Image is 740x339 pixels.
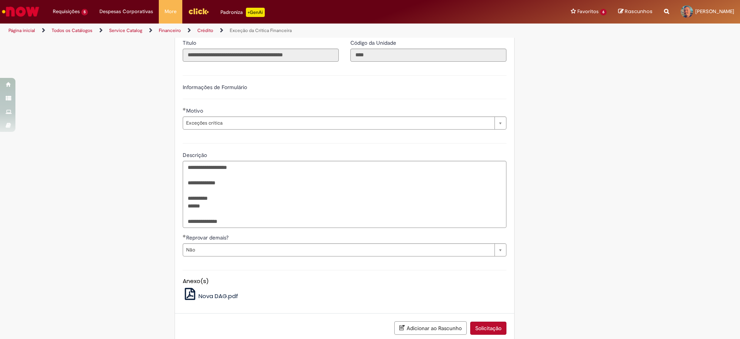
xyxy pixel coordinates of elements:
span: [PERSON_NAME] [695,8,734,15]
a: Exceção da Crítica Financeira [230,27,292,34]
label: Informações de Formulário [183,84,247,91]
span: Somente leitura - Título [183,39,198,46]
a: Página inicial [8,27,35,34]
span: Obrigatório Preenchido [183,108,186,111]
button: Adicionar ao Rascunho [394,321,467,335]
input: Código da Unidade [350,49,506,62]
span: Não [186,244,491,256]
span: Favoritos [577,8,599,15]
span: Motivo [186,107,205,114]
a: Service Catalog [109,27,142,34]
span: Nova DAG.pdf [198,292,238,300]
input: Título [183,49,339,62]
span: Requisições [53,8,80,15]
textarea: Descrição [183,161,506,228]
span: Despesas Corporativas [99,8,153,15]
span: Somente leitura - Código da Unidade [350,39,398,46]
a: Todos os Catálogos [52,27,92,34]
span: Obrigatório Preenchido [183,234,186,238]
img: ServiceNow [1,4,40,19]
button: Solicitação [470,322,506,335]
div: Padroniza [220,8,265,17]
label: Somente leitura - Título [183,39,198,47]
a: Crédito [197,27,213,34]
a: Financeiro [159,27,181,34]
span: Exceções crítica [186,117,491,129]
span: 6 [600,9,607,15]
span: Rascunhos [625,8,653,15]
ul: Trilhas de página [6,24,488,38]
a: Rascunhos [618,8,653,15]
span: More [165,8,177,15]
label: Somente leitura - Código da Unidade [350,39,398,47]
img: click_logo_yellow_360x200.png [188,5,209,17]
h5: Anexo(s) [183,278,506,285]
p: +GenAi [246,8,265,17]
span: Descrição [183,152,209,159]
span: Reprovar demais? [186,234,230,241]
a: Nova DAG.pdf [183,292,239,300]
span: 5 [81,9,88,15]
